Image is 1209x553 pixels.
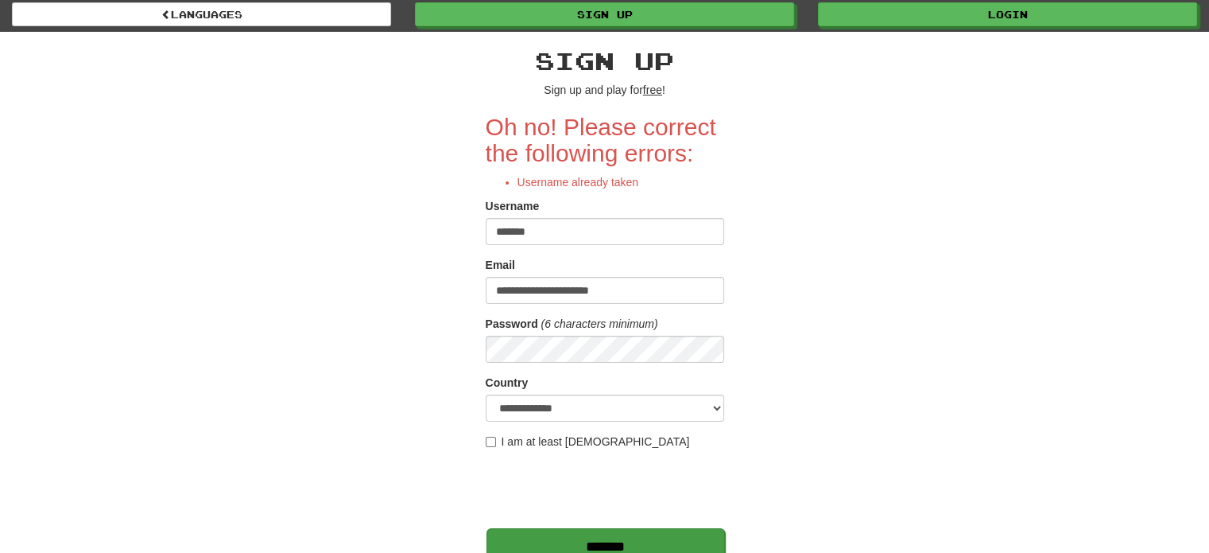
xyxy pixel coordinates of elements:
[486,434,690,450] label: I am at least [DEMOGRAPHIC_DATA]
[541,317,658,330] em: (6 characters minimum)
[486,458,727,520] iframe: reCAPTCHA
[415,2,794,26] a: Sign up
[486,375,529,391] label: Country
[818,2,1197,26] a: Login
[486,257,515,273] label: Email
[486,82,724,98] p: Sign up and play for !
[486,198,540,214] label: Username
[486,114,724,166] h2: Oh no! Please correct the following errors:
[486,48,724,74] h2: Sign up
[486,437,496,447] input: I am at least [DEMOGRAPHIC_DATA]
[643,84,662,96] u: free
[517,174,724,190] li: Username already taken
[12,2,391,26] a: Languages
[486,316,538,332] label: Password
